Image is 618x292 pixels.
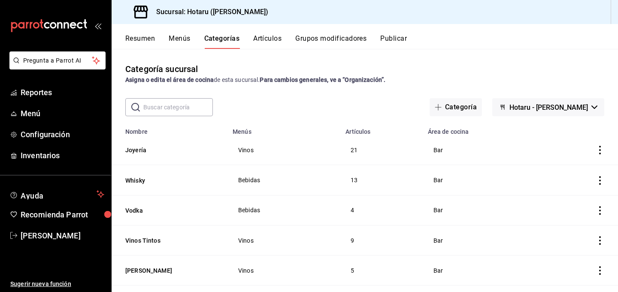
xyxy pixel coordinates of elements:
button: Publicar [380,34,407,49]
strong: Asigna o edita el área de cocina [125,76,214,83]
button: [PERSON_NAME] [125,266,211,275]
button: Resumen [125,34,155,49]
button: Grupos modificadores [295,34,367,49]
h3: Sucursal: Hotaru ([PERSON_NAME]) [149,7,268,17]
span: Bebidas [238,207,330,213]
span: Vinos [238,268,330,274]
span: Bar [433,268,532,274]
span: Inventarios [21,150,104,161]
button: open_drawer_menu [94,22,101,29]
td: 5 [340,256,422,286]
span: Configuración [21,129,104,140]
div: navigation tabs [125,34,618,49]
span: Bar [433,238,532,244]
button: Pregunta a Parrot AI [9,51,106,69]
button: Categoría [430,98,482,116]
span: Hotaru - [PERSON_NAME] [509,103,588,111]
button: Artículos [253,34,282,49]
span: Menú [21,108,104,119]
span: Sugerir nueva función [10,280,104,289]
span: Bar [433,177,532,183]
button: Menús [169,34,190,49]
button: Whisky [125,176,211,185]
span: Bebidas [238,177,330,183]
input: Buscar categoría [143,99,213,116]
button: actions [596,236,604,245]
span: Bar [433,207,532,213]
td: 13 [340,165,422,195]
td: 4 [340,195,422,225]
button: Categorías [204,34,240,49]
button: actions [596,266,604,275]
button: Vodka [125,206,211,215]
th: Área de cocina [423,123,542,135]
td: 21 [340,135,422,165]
span: Pregunta a Parrot AI [23,56,92,65]
th: Nombre [112,123,227,135]
span: Reportes [21,87,104,98]
span: Vinos [238,238,330,244]
div: de esta sucursal. [125,75,604,84]
th: Artículos [340,123,422,135]
button: actions [596,146,604,154]
button: Hotaru - [PERSON_NAME] [492,98,604,116]
span: Recomienda Parrot [21,209,104,220]
td: 9 [340,225,422,255]
span: [PERSON_NAME] [21,230,104,241]
span: Vinos [238,147,330,153]
span: Bar [433,147,532,153]
div: Categoría sucursal [125,63,198,75]
span: Ayuda [21,189,93,199]
th: Menús [227,123,340,135]
button: actions [596,176,604,185]
button: Joyería [125,146,211,154]
strong: Para cambios generales, ve a “Organización”. [260,76,385,83]
button: actions [596,206,604,215]
a: Pregunta a Parrot AI [6,62,106,71]
button: Vinos Tintos [125,236,211,245]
